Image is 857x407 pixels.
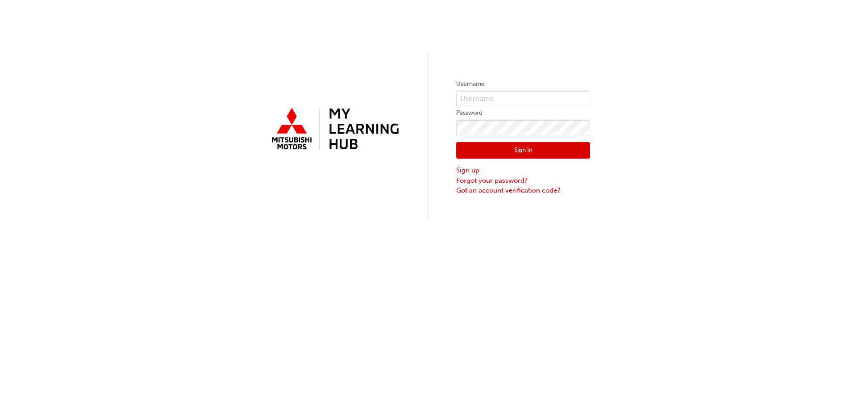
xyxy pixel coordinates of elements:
input: Username [456,91,590,106]
a: Got an account verification code? [456,185,590,196]
label: Password [456,108,590,118]
img: mmal [267,104,401,155]
a: Sign up [456,165,590,176]
button: Sign In [456,142,590,159]
a: Forgot your password? [456,176,590,186]
label: Username [456,79,590,89]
